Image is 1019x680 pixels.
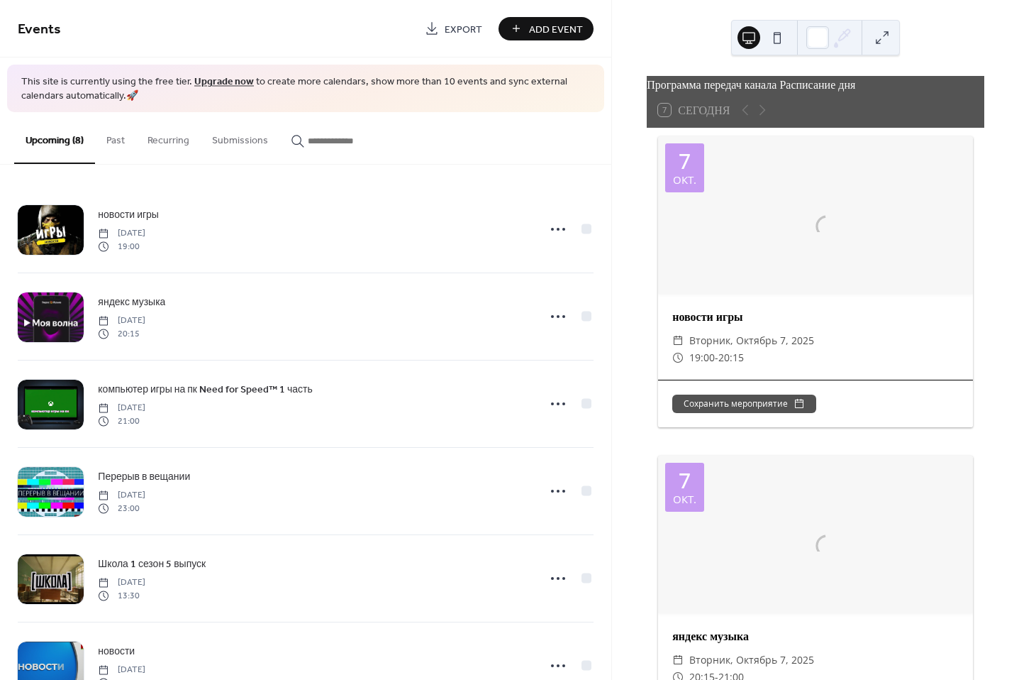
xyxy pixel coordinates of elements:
span: Export [445,22,482,37]
span: - [715,349,718,366]
span: [DATE] [98,402,145,415]
div: окт. [673,494,696,505]
span: вторник, октябрь 7, 2025 [689,332,814,349]
div: яндекс музыка [658,627,973,645]
a: компьютер игры на пк Need for Speed™ 1 часть [98,381,312,397]
span: вторник, октябрь 7, 2025 [689,652,814,669]
button: Upcoming (8) [14,112,95,164]
span: новости игры [98,208,159,223]
button: Сохранить мероприятие [672,395,816,413]
div: Программа передач канала Расписание дня [647,76,984,93]
span: [DATE] [98,664,145,676]
span: [DATE] [98,489,145,502]
a: яндекс музыка [98,294,165,310]
span: Школа 1 сезон 5 выпуск [98,557,206,572]
div: 7 [679,150,691,172]
button: Recurring [136,112,201,163]
a: новости игры [98,207,159,223]
button: Add Event [499,17,594,40]
div: ​ [672,349,684,366]
span: [DATE] [98,576,145,589]
span: [DATE] [98,227,145,240]
span: Add Event [529,22,583,37]
span: Events [18,16,61,43]
button: Submissions [201,112,279,163]
span: новости [98,645,135,659]
div: новости игры [658,308,973,325]
span: 19:00 [689,349,715,366]
button: Past [95,112,136,163]
span: 23:00 [98,502,145,515]
a: Upgrade now [194,72,254,92]
a: Перерыв в вещании [98,468,190,485]
a: Export [414,17,493,40]
div: 7 [679,470,691,491]
span: Перерыв в вещании [98,470,190,485]
span: 20:15 [98,327,145,340]
a: новости [98,643,135,659]
div: окт. [673,175,696,185]
div: ​ [672,652,684,669]
span: 13:30 [98,589,145,602]
div: ​ [672,332,684,349]
span: 19:00 [98,240,145,253]
span: This site is currently using the free tier. to create more calendars, show more than 10 events an... [21,75,590,103]
a: Школа 1 сезон 5 выпуск [98,556,206,572]
span: яндекс музыка [98,295,165,310]
span: [DATE] [98,314,145,327]
span: компьютер игры на пк Need for Speed™ 1 часть [98,383,312,397]
span: 20:15 [718,349,744,366]
span: 21:00 [98,415,145,427]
